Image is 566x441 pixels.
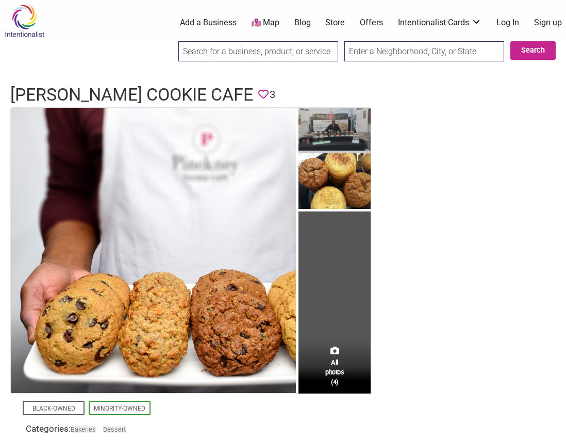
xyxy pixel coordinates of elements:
a: Offers [360,17,383,28]
a: Map [252,17,279,29]
button: Search [510,41,556,60]
a: Bakeries [71,426,96,433]
a: Sign up [534,17,562,28]
a: Intentionalist Cards [398,17,481,28]
a: Blog [294,17,311,28]
h1: [PERSON_NAME] Cookie Cafe [10,83,253,107]
a: Dessert [103,426,126,433]
input: Enter a Neighborhood, City, or State [344,41,504,61]
a: Minority-Owned [94,405,145,412]
a: Add a Business [180,17,237,28]
a: Log In [496,17,519,28]
span: 3 [270,87,275,103]
a: Store [325,17,345,28]
span: All photos (4) [325,357,344,387]
input: Search for a business, product, or service [178,41,338,61]
a: Black-Owned [32,405,75,412]
div: Categories: [26,422,222,438]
